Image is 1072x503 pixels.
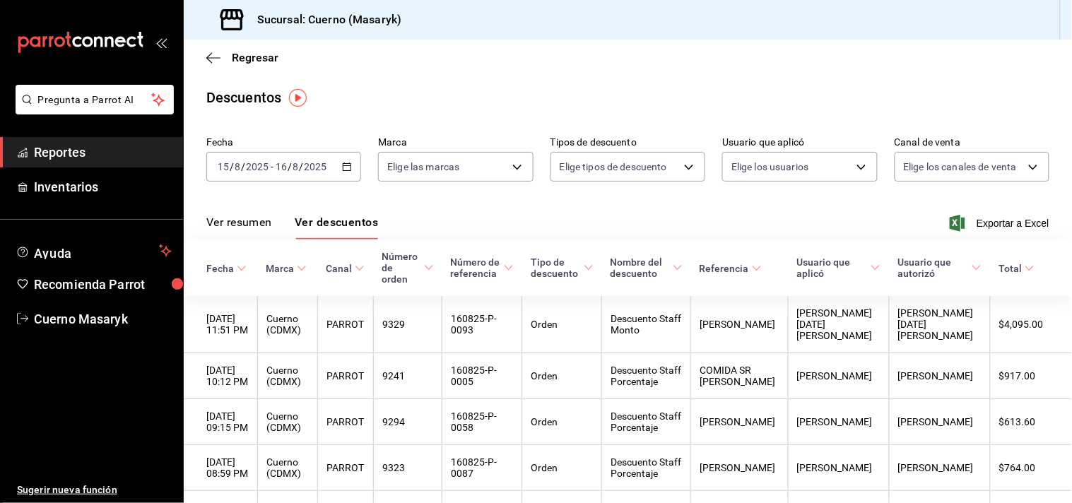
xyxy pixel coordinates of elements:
[246,11,401,28] h3: Sucursal: Cuerno (Masaryk)
[295,215,378,239] button: Ver descuentos
[34,309,172,329] span: Cuerno Masaryk
[317,353,373,399] th: PARROT
[34,143,172,162] span: Reportes
[691,445,789,491] th: [PERSON_NAME]
[700,263,762,274] span: Referencia
[522,399,602,445] th: Orden
[155,37,167,48] button: open_drawer_menu
[241,161,245,172] span: /
[378,138,533,148] label: Marca
[326,263,365,274] span: Canal
[257,296,317,353] th: Cuerno (CDMX)
[990,399,1072,445] th: $613.60
[691,353,789,399] th: COMIDA SR [PERSON_NAME]
[889,399,990,445] th: [PERSON_NAME]
[288,161,292,172] span: /
[731,160,808,174] span: Elige los usuarios
[990,445,1072,491] th: $764.00
[442,353,522,399] th: 160825-P-0005
[373,399,442,445] th: 9294
[788,353,889,399] th: [PERSON_NAME]
[602,399,691,445] th: Descuento Staff Porcentaje
[442,445,522,491] th: 160825-P-0087
[38,93,152,107] span: Pregunta a Parrot AI
[889,445,990,491] th: [PERSON_NAME]
[184,353,257,399] th: [DATE] 10:12 PM
[16,85,174,114] button: Pregunta a Parrot AI
[304,161,328,172] input: ----
[217,161,230,172] input: --
[560,160,667,174] span: Elige tipos de descuento
[257,399,317,445] th: Cuerno (CDMX)
[271,161,273,172] span: -
[990,353,1072,399] th: $917.00
[442,399,522,445] th: 160825-P-0058
[897,256,982,279] span: Usuario que autorizó
[206,215,272,239] button: Ver resumen
[990,296,1072,353] th: $4,095.00
[522,445,602,491] th: Orden
[602,353,691,399] th: Descuento Staff Porcentaje
[451,256,514,279] span: Número de referencia
[232,51,278,64] span: Regresar
[387,160,459,174] span: Elige las marcas
[257,445,317,491] th: Cuerno (CDMX)
[293,161,300,172] input: --
[234,161,241,172] input: --
[300,161,304,172] span: /
[788,296,889,353] th: [PERSON_NAME] [DATE][PERSON_NAME]
[531,256,594,279] span: Tipo de descuento
[206,51,278,64] button: Regresar
[373,296,442,353] th: 9329
[522,353,602,399] th: Orden
[722,138,877,148] label: Usuario que aplicó
[275,161,288,172] input: --
[373,445,442,491] th: 9323
[691,296,789,353] th: [PERSON_NAME]
[796,256,880,279] span: Usuario que aplicó
[206,263,247,274] span: Fecha
[953,215,1049,232] button: Exportar a Excel
[34,242,153,259] span: Ayuda
[788,445,889,491] th: [PERSON_NAME]
[611,256,683,279] span: Nombre del descuento
[289,89,307,107] img: Tooltip marker
[206,215,378,239] div: navigation tabs
[10,102,174,117] a: Pregunta a Parrot AI
[602,445,691,491] th: Descuento Staff Porcentaje
[245,161,269,172] input: ----
[317,296,373,353] th: PARROT
[788,399,889,445] th: [PERSON_NAME]
[550,138,705,148] label: Tipos de descuento
[373,353,442,399] th: 9241
[602,296,691,353] th: Descuento Staff Monto
[889,296,990,353] th: [PERSON_NAME] [DATE][PERSON_NAME]
[317,399,373,445] th: PARROT
[999,263,1035,274] span: Total
[691,399,789,445] th: [PERSON_NAME]
[206,87,281,108] div: Descuentos
[184,296,257,353] th: [DATE] 11:51 PM
[206,138,361,148] label: Fecha
[257,353,317,399] th: Cuerno (CDMX)
[34,275,172,294] span: Recomienda Parrot
[17,483,172,497] span: Sugerir nueva función
[184,445,257,491] th: [DATE] 08:59 PM
[382,251,433,285] span: Número de orden
[889,353,990,399] th: [PERSON_NAME]
[522,296,602,353] th: Orden
[184,399,257,445] th: [DATE] 09:15 PM
[230,161,234,172] span: /
[34,177,172,196] span: Inventarios
[904,160,1017,174] span: Elige los canales de venta
[317,445,373,491] th: PARROT
[442,296,522,353] th: 160825-P-0093
[266,263,307,274] span: Marca
[895,138,1049,148] label: Canal de venta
